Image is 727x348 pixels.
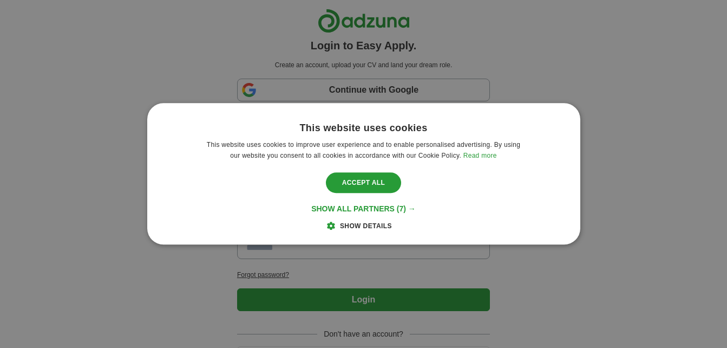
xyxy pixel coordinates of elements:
span: This website uses cookies to improve user experience and to enable personalised advertising. By u... [207,141,520,160]
div: Accept all [326,172,402,193]
div: Show details [335,221,392,231]
div: Cookie consent dialog [147,103,580,244]
div: This website uses cookies [299,122,427,134]
span: Show details [340,223,392,230]
a: Read more, opens a new window [463,152,497,160]
div: Show all partners (7) → [311,204,416,214]
span: (7) → [397,205,416,214]
span: Show all partners [311,205,395,214]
